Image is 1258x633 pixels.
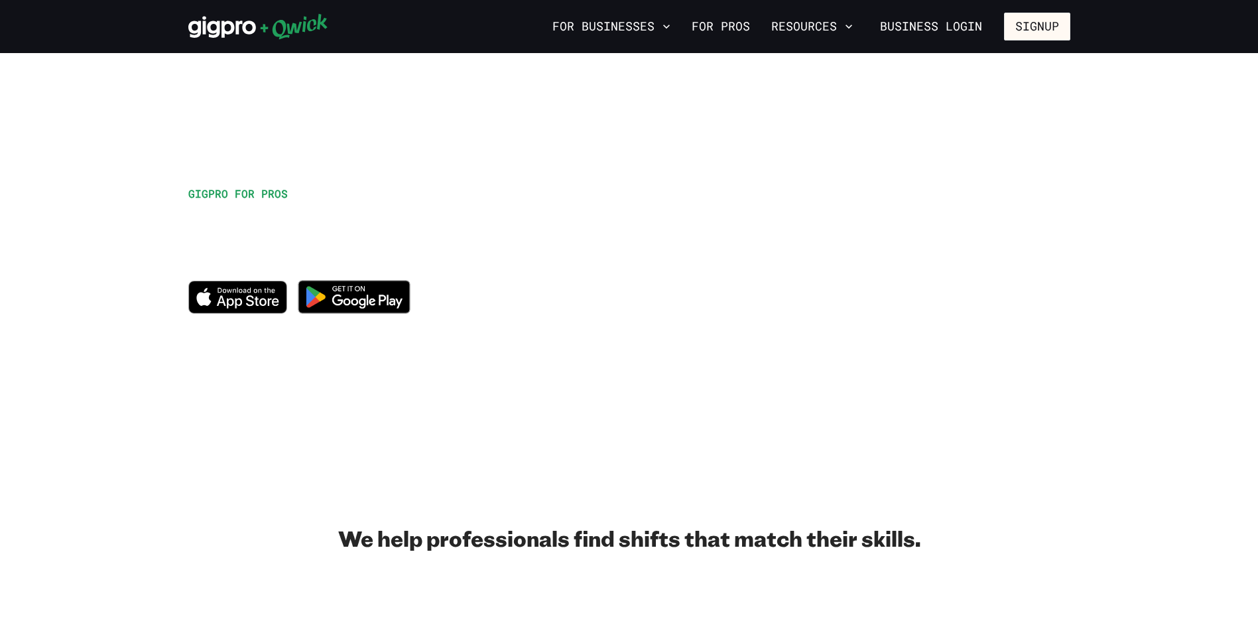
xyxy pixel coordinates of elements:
a: Download on the App Store [188,303,288,316]
a: For Pros [686,15,755,38]
span: GIGPRO FOR PROS [188,186,288,200]
button: For Businesses [547,15,676,38]
button: Signup [1004,13,1070,40]
img: Get it on Google Play [290,272,418,322]
a: Business Login [869,13,993,40]
button: Resources [766,15,858,38]
h2: We help professionals find shifts that match their skills. [188,525,1070,551]
h1: Work when you want, explore new opportunities, and get paid for it! [188,207,718,267]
